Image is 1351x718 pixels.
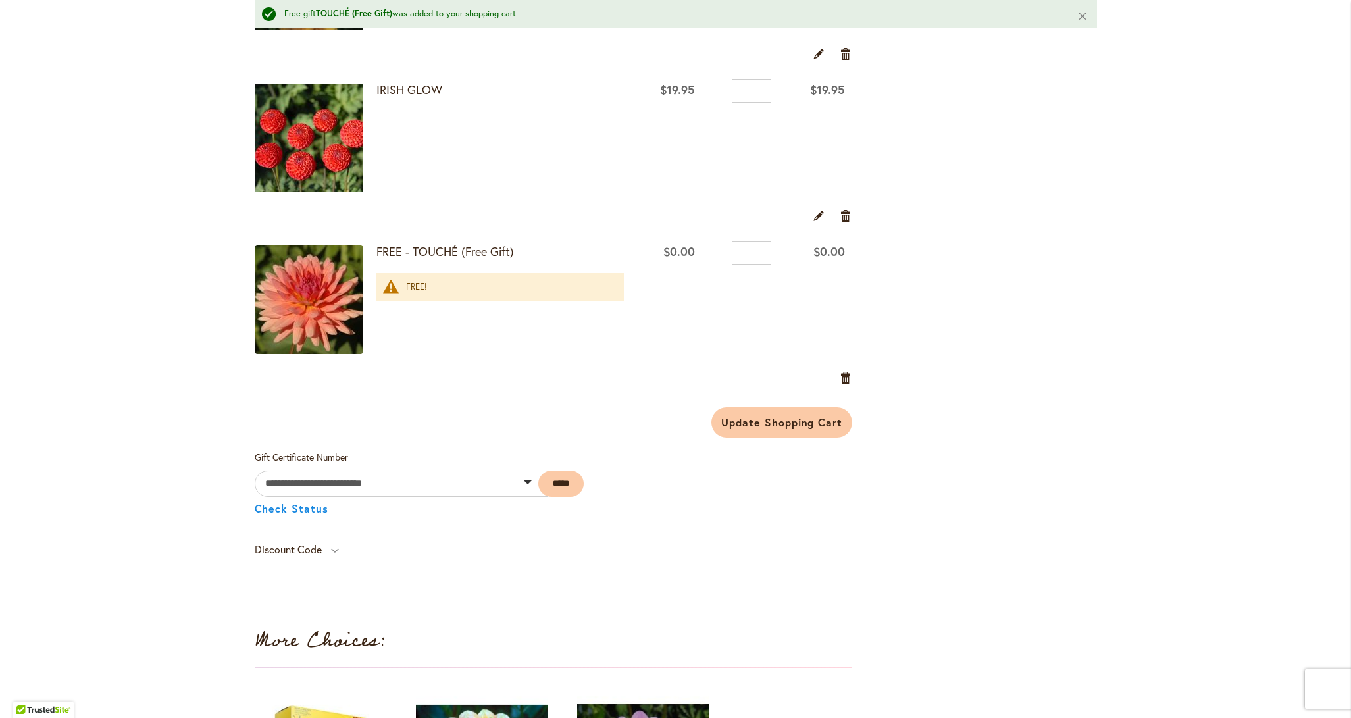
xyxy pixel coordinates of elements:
[813,244,845,259] span: $0.00
[10,671,47,708] iframe: Launch Accessibility Center
[255,84,363,192] img: IRISH GLOW
[376,82,442,97] a: IRISH GLOW
[255,503,329,514] button: Check Status
[406,281,611,294] div: FREE!
[255,451,348,463] span: Gift Certificate Number
[255,542,322,556] strong: Discount Code
[810,82,845,97] span: $19.95
[376,244,624,261] strong: FREE - TOUCHÉ (Free Gift)
[284,8,1058,20] div: Free gift was added to your shopping cart
[663,244,695,259] span: $0.00
[255,625,386,656] strong: More Choices:
[721,415,842,429] span: Update Shopping Cart
[255,84,376,195] a: IRISH GLOW
[316,8,392,19] strong: TOUCHÉ (Free Gift)
[660,82,695,97] span: $19.95
[255,245,363,354] img: TOUCHÉ (Free Gift)
[711,407,852,438] button: Update Shopping Cart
